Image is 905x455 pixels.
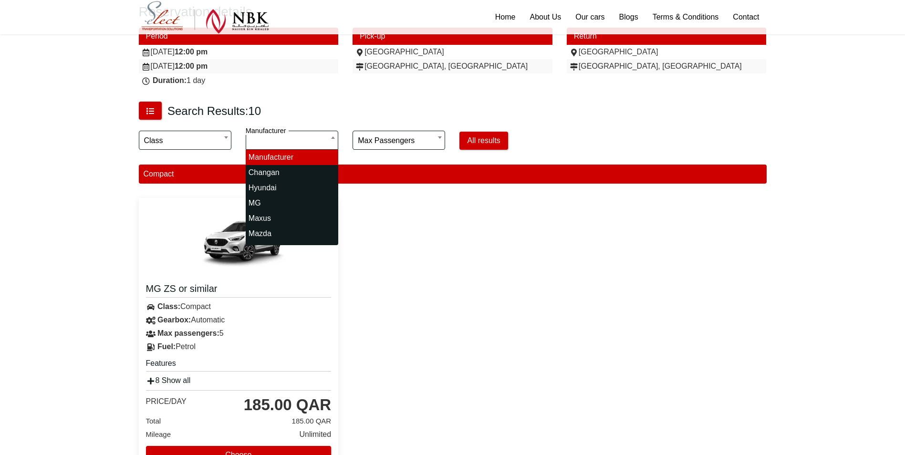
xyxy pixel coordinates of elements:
[141,1,269,34] img: Select Rent a Car
[139,300,339,313] div: Compact
[567,28,767,45] div: Return
[355,62,550,71] div: [GEOGRAPHIC_DATA], [GEOGRAPHIC_DATA]
[569,47,764,57] div: [GEOGRAPHIC_DATA]
[157,302,180,310] strong: Class:
[358,131,440,150] span: Max passengers
[153,76,187,84] strong: Duration:
[146,358,332,372] h5: Features
[139,313,339,327] div: Automatic
[246,180,338,196] li: Hyundai
[246,211,338,226] li: Maxus
[299,428,331,441] span: Unlimited
[569,62,764,71] div: [GEOGRAPHIC_DATA], [GEOGRAPHIC_DATA]
[246,241,338,257] li: Nissan
[141,47,336,57] div: [DATE]
[181,205,296,277] img: MG ZS or similar
[157,342,176,351] strong: Fuel:
[139,131,231,150] span: Class
[175,62,208,70] strong: 12:00 pm
[459,132,508,150] button: All results
[175,48,208,56] strong: 12:00 pm
[353,131,445,150] span: Max passengers
[244,395,331,414] div: 185.00 QAR
[146,397,187,406] div: Price/day
[146,430,171,438] span: Mileage
[141,76,336,85] div: 1 day
[248,104,261,117] span: 10
[146,282,332,298] a: MG ZS or similar
[146,417,161,425] span: Total
[144,131,226,150] span: Class
[353,28,552,45] div: Pick-up
[146,376,191,384] a: 8 Show all
[246,127,289,135] label: Manufacturer
[139,340,339,353] div: Petrol
[167,104,261,118] h3: Search Results:
[355,47,550,57] div: [GEOGRAPHIC_DATA]
[246,165,338,180] li: Changan
[139,28,339,45] div: Period
[139,165,767,184] div: Compact
[141,62,336,71] div: [DATE]
[246,150,338,165] li: Manufacturer
[246,196,338,211] li: MG
[246,226,338,241] li: Mazda
[139,327,339,340] div: 5
[157,329,219,337] strong: Max passengers:
[157,316,191,324] strong: Gearbox:
[292,414,332,428] span: 185.00 QAR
